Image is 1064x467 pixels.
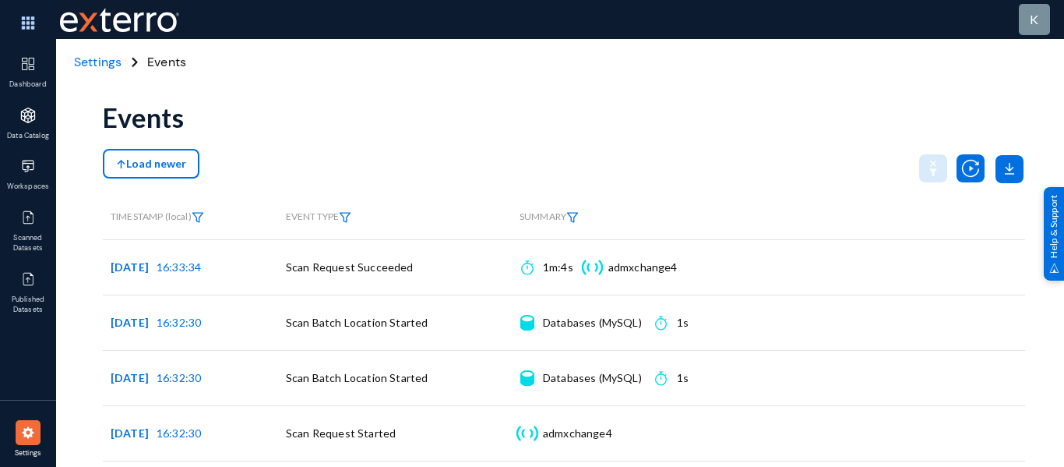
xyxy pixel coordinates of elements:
[3,182,54,193] span: Workspaces
[147,53,186,72] span: Events
[157,260,201,274] span: 16:33:34
[157,371,201,384] span: 16:32:30
[5,6,51,40] img: app launcher
[56,4,177,36] span: Exterro
[286,211,351,223] span: EVENT TYPE
[520,370,534,386] img: icon-source.svg
[339,212,351,223] img: icon-filter.svg
[957,154,985,182] img: icon-utility-autoscan.svg
[20,425,36,440] img: icon-settings.svg
[192,212,204,223] img: icon-filter.svg
[520,315,534,331] img: icon-source.svg
[677,315,689,331] div: 1s
[3,448,54,459] span: Settings
[60,8,179,32] img: exterro-work-mark.svg
[20,158,36,174] img: icon-workspace.svg
[157,426,201,440] span: 16:32:30
[20,56,36,72] img: icon-dashboard.svg
[286,260,414,274] span: Scan Request Succeeded
[520,211,579,222] span: SUMMARY
[514,426,540,441] img: icon-sensor.svg
[157,316,201,329] span: 16:32:30
[286,316,428,329] span: Scan Batch Location Started
[1030,12,1038,27] span: k
[111,316,157,329] span: [DATE]
[116,159,126,170] img: icon-arrow-above.svg
[111,371,157,384] span: [DATE]
[286,426,396,440] span: Scan Request Started
[1030,10,1038,29] div: k
[111,211,204,222] span: TIMESTAMP (local)
[543,426,612,441] div: admxchange4
[566,212,579,223] img: icon-filter.svg
[116,157,186,170] span: Load newer
[608,260,678,275] div: admxchange4
[655,315,667,331] img: icon-time.svg
[580,260,605,275] img: icon-sensor.svg
[3,295,54,316] span: Published Datasets
[543,260,573,275] div: 1m:4s
[103,101,184,133] div: Events
[655,370,667,386] img: icon-time.svg
[543,315,642,331] div: Databases (MySQL)
[20,271,36,287] img: icon-published.svg
[20,210,36,225] img: icon-published.svg
[1049,263,1059,273] img: help_support.svg
[111,260,157,274] span: [DATE]
[3,131,54,142] span: Data Catalog
[3,233,54,254] span: Scanned Datasets
[20,108,36,123] img: icon-applications.svg
[74,54,122,70] span: Settings
[1044,186,1064,280] div: Help & Support
[677,370,689,386] div: 1s
[286,371,428,384] span: Scan Batch Location Started
[103,149,199,179] button: Load newer
[3,80,54,90] span: Dashboard
[543,370,642,386] div: Databases (MySQL)
[111,426,157,440] span: [DATE]
[521,260,533,275] img: icon-time.svg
